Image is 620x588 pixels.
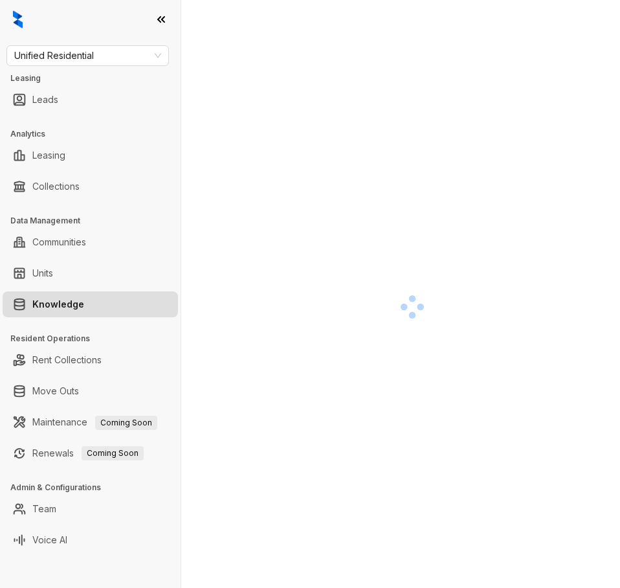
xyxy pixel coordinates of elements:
[10,482,181,493] h3: Admin & Configurations
[32,378,79,404] a: Move Outs
[10,333,181,345] h3: Resident Operations
[32,142,65,168] a: Leasing
[3,378,178,404] li: Move Outs
[3,409,178,435] li: Maintenance
[32,291,84,317] a: Knowledge
[3,527,178,553] li: Voice AI
[10,215,181,227] h3: Data Management
[3,142,178,168] li: Leasing
[14,46,161,65] span: Unified Residential
[3,174,178,199] li: Collections
[3,496,178,522] li: Team
[32,440,144,466] a: RenewalsComing Soon
[3,87,178,113] li: Leads
[13,10,23,28] img: logo
[32,347,102,373] a: Rent Collections
[82,446,144,460] span: Coming Soon
[3,260,178,286] li: Units
[3,229,178,255] li: Communities
[32,496,56,522] a: Team
[32,260,53,286] a: Units
[32,527,67,553] a: Voice AI
[3,291,178,317] li: Knowledge
[3,440,178,466] li: Renewals
[32,87,58,113] a: Leads
[10,73,181,84] h3: Leasing
[32,229,86,255] a: Communities
[10,128,181,140] h3: Analytics
[3,347,178,373] li: Rent Collections
[32,174,80,199] a: Collections
[95,416,157,430] span: Coming Soon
